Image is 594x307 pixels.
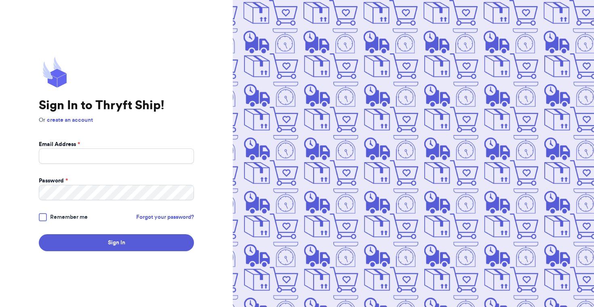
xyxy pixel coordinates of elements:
[47,117,93,123] a: create an account
[39,234,194,251] button: Sign In
[39,98,194,113] h1: Sign In to Thryft Ship!
[136,213,194,221] a: Forgot your password?
[39,116,194,124] p: Or
[39,177,68,185] label: Password
[39,140,80,148] label: Email Address
[50,213,88,221] span: Remember me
